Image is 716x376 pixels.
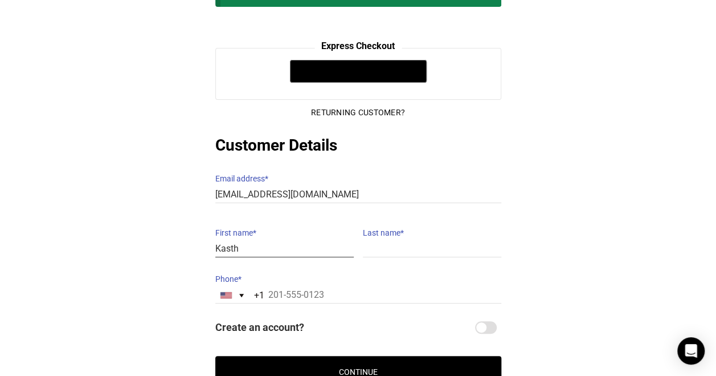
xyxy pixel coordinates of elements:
[302,100,414,125] button: Returning Customer?
[215,134,501,157] h2: Customer Details
[475,321,497,334] input: Create an account?
[215,171,501,187] label: Email address
[215,225,354,241] label: First name
[254,286,264,305] div: +1
[290,60,427,83] button: Pay with GPay
[363,225,501,241] label: Last name
[215,271,501,287] label: Phone
[215,287,501,304] input: 201-555-0123
[215,317,473,338] span: Create an account?
[216,288,264,303] button: Selected country
[677,337,705,365] div: Open Intercom Messenger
